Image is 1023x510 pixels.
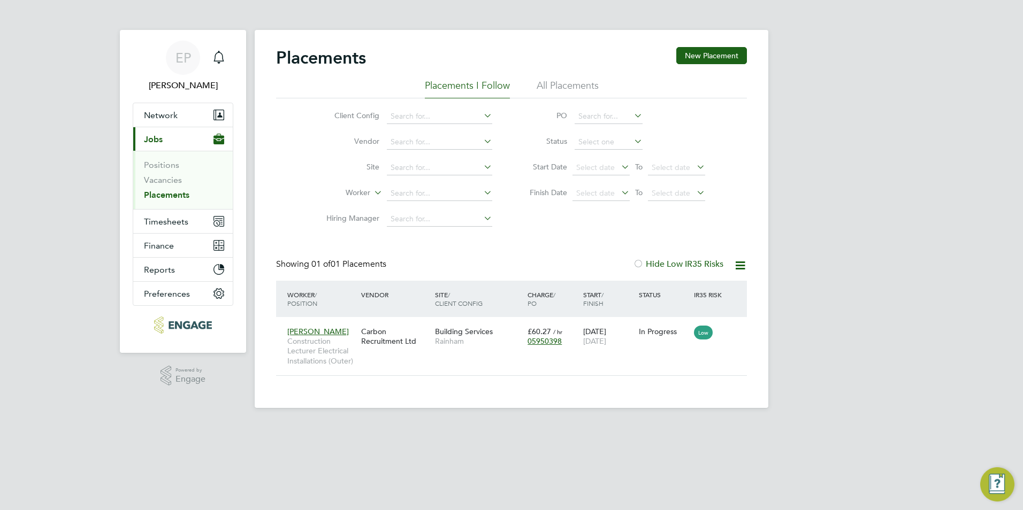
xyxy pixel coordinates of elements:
[583,290,604,307] span: / Finish
[133,103,233,127] button: Network
[537,79,599,98] li: All Placements
[309,188,370,198] label: Worker
[632,160,646,174] span: To
[144,190,189,200] a: Placements
[575,109,643,124] input: Search for...
[636,285,692,304] div: Status
[694,326,713,339] span: Low
[632,186,646,199] span: To
[528,327,551,336] span: £60.27
[144,175,182,185] a: Vacancies
[432,285,525,313] div: Site
[144,134,163,144] span: Jobs
[144,289,190,299] span: Preferences
[175,375,205,384] span: Engage
[519,162,567,172] label: Start Date
[387,135,492,150] input: Search for...
[287,336,356,366] span: Construction Lecturer Electrical Installations (Outer)
[175,51,191,65] span: EP
[133,79,233,92] span: Emma Procter
[133,258,233,281] button: Reports
[120,30,246,353] nav: Main navigation
[387,186,492,201] input: Search for...
[144,241,174,251] span: Finance
[583,336,606,346] span: [DATE]
[133,282,233,305] button: Preferences
[691,285,728,304] div: IR35 Risk
[528,290,555,307] span: / PO
[318,111,379,120] label: Client Config
[144,110,178,120] span: Network
[652,163,690,172] span: Select date
[144,265,175,275] span: Reports
[161,366,206,386] a: Powered byEngage
[581,321,636,351] div: [DATE]
[519,111,567,120] label: PO
[435,327,493,336] span: Building Services
[358,321,432,351] div: Carbon Recruitment Ltd
[133,41,233,92] a: EP[PERSON_NAME]
[285,321,747,330] a: [PERSON_NAME]Construction Lecturer Electrical Installations (Outer)Carbon Recruitment LtdBuilding...
[144,217,188,227] span: Timesheets
[425,79,510,98] li: Placements I Follow
[311,259,331,269] span: 01 of
[633,259,723,269] label: Hide Low IR35 Risks
[276,259,388,270] div: Showing
[387,109,492,124] input: Search for...
[387,212,492,227] input: Search for...
[318,213,379,223] label: Hiring Manager
[133,151,233,209] div: Jobs
[387,160,492,175] input: Search for...
[154,316,211,334] img: carbonrecruitment-logo-retina.png
[133,234,233,257] button: Finance
[435,290,483,307] span: / Client Config
[318,162,379,172] label: Site
[639,327,689,336] div: In Progress
[519,136,567,146] label: Status
[576,188,615,198] span: Select date
[676,47,747,64] button: New Placement
[528,336,562,346] span: 05950398
[581,285,636,313] div: Start
[287,327,349,336] span: [PERSON_NAME]
[276,47,366,68] h2: Placements
[980,467,1014,501] button: Engage Resource Center
[311,259,386,269] span: 01 Placements
[287,290,317,307] span: / Position
[575,135,643,150] input: Select one
[652,188,690,198] span: Select date
[435,336,522,346] span: Rainham
[519,188,567,197] label: Finish Date
[358,285,432,304] div: Vendor
[133,127,233,151] button: Jobs
[133,316,233,334] a: Go to home page
[144,160,179,170] a: Positions
[175,366,205,375] span: Powered by
[318,136,379,146] label: Vendor
[576,163,615,172] span: Select date
[525,285,581,313] div: Charge
[553,328,562,336] span: / hr
[285,285,358,313] div: Worker
[133,210,233,233] button: Timesheets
